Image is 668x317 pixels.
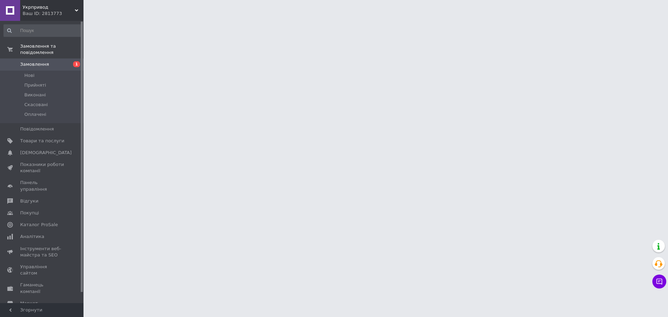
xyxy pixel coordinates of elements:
span: Управління сайтом [20,264,64,276]
span: [DEMOGRAPHIC_DATA] [20,150,72,156]
span: Товари та послуги [20,138,64,144]
button: Чат з покупцем [652,275,666,288]
span: Повідомлення [20,126,54,132]
span: Панель управління [20,180,64,192]
span: Оплачені [24,111,46,118]
span: Замовлення та повідомлення [20,43,83,56]
span: Замовлення [20,61,49,68]
span: Відгуки [20,198,38,204]
span: Нові [24,72,34,79]
span: Виконані [24,92,46,98]
span: Прийняті [24,82,46,88]
span: Маркет [20,300,38,307]
span: 1 [73,61,80,67]
span: Каталог ProSale [20,222,58,228]
span: Аналітика [20,233,44,240]
input: Пошук [3,24,82,37]
div: Ваш ID: 2813773 [23,10,83,17]
span: Гаманець компанії [20,282,64,294]
span: Показники роботи компанії [20,161,64,174]
span: Інструменти веб-майстра та SEO [20,246,64,258]
span: Покупці [20,210,39,216]
span: Укрпривод [23,4,75,10]
span: Скасовані [24,102,48,108]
